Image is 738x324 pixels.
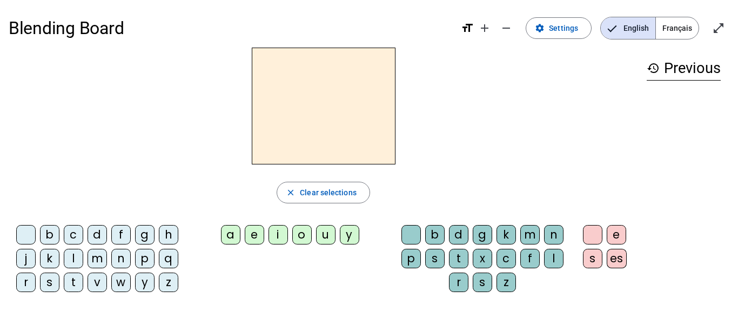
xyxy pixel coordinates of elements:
div: h [159,225,178,244]
div: d [449,225,468,244]
div: t [64,273,83,292]
div: z [159,273,178,292]
span: Français [656,17,699,39]
div: t [449,249,468,268]
mat-icon: open_in_full [712,22,725,35]
div: j [16,249,36,268]
div: q [159,249,178,268]
div: p [401,249,421,268]
div: w [111,273,131,292]
div: s [583,249,602,268]
mat-icon: add [478,22,491,35]
div: k [497,225,516,244]
div: y [340,225,359,244]
div: r [16,273,36,292]
mat-button-toggle-group: Language selection [600,17,699,39]
mat-icon: close [286,188,296,197]
div: i [269,225,288,244]
div: d [88,225,107,244]
div: s [425,249,445,268]
div: e [245,225,264,244]
div: s [40,273,59,292]
button: Decrease font size [495,17,517,39]
mat-icon: format_size [461,22,474,35]
div: b [40,225,59,244]
div: s [473,273,492,292]
span: English [601,17,655,39]
h3: Previous [647,56,721,81]
h1: Blending Board [9,11,452,45]
div: a [221,225,240,244]
div: p [135,249,155,268]
div: l [64,249,83,268]
div: m [520,225,540,244]
div: es [607,249,627,268]
div: f [111,225,131,244]
div: f [520,249,540,268]
mat-icon: settings [535,23,545,33]
div: g [473,225,492,244]
div: z [497,273,516,292]
div: n [544,225,563,244]
div: l [544,249,563,268]
div: e [607,225,626,244]
div: n [111,249,131,268]
button: Enter full screen [708,17,729,39]
div: g [135,225,155,244]
span: Settings [549,22,578,35]
div: c [64,225,83,244]
div: c [497,249,516,268]
div: v [88,273,107,292]
div: u [316,225,336,244]
div: x [473,249,492,268]
span: Clear selections [300,186,357,199]
div: k [40,249,59,268]
button: Clear selections [277,182,370,203]
button: Increase font size [474,17,495,39]
div: y [135,273,155,292]
div: o [292,225,312,244]
div: b [425,225,445,244]
div: m [88,249,107,268]
div: r [449,273,468,292]
mat-icon: history [647,62,660,75]
mat-icon: remove [500,22,513,35]
button: Settings [526,17,592,39]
